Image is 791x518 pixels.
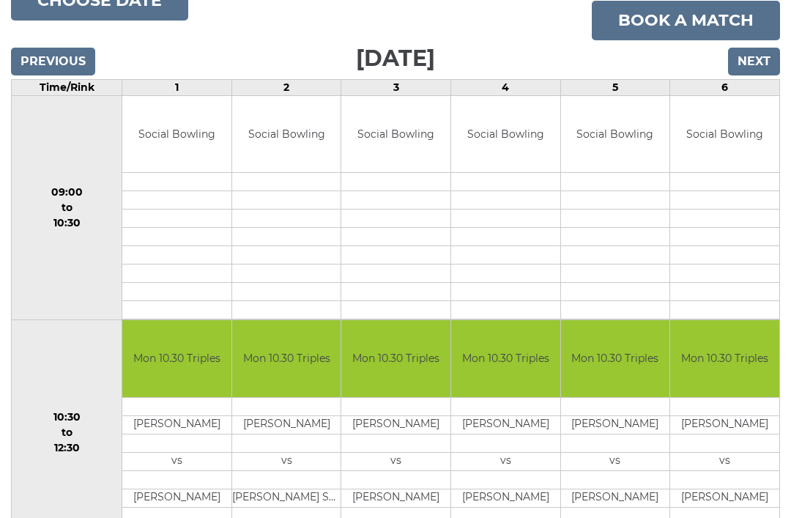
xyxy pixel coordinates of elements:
td: [PERSON_NAME] [232,416,341,434]
td: [PERSON_NAME] SNR [232,489,341,508]
td: 5 [560,80,670,96]
td: [PERSON_NAME] [670,489,779,508]
td: vs [670,453,779,471]
td: [PERSON_NAME] [561,416,670,434]
td: vs [122,453,231,471]
td: Social Bowling [341,97,450,174]
td: Mon 10.30 Triples [232,321,341,398]
td: [PERSON_NAME] [341,416,450,434]
td: [PERSON_NAME] [341,489,450,508]
td: vs [232,453,341,471]
td: [PERSON_NAME] [451,416,560,434]
td: [PERSON_NAME] [451,489,560,508]
td: Social Bowling [451,97,560,174]
td: 4 [451,80,561,96]
td: Social Bowling [232,97,341,174]
td: Social Bowling [670,97,779,174]
td: [PERSON_NAME] [670,416,779,434]
td: 3 [341,80,451,96]
td: Mon 10.30 Triples [561,321,670,398]
td: [PERSON_NAME] [122,489,231,508]
td: Social Bowling [561,97,670,174]
td: Mon 10.30 Triples [122,321,231,398]
td: Social Bowling [122,97,231,174]
a: Book a match [592,1,780,41]
td: Mon 10.30 Triples [451,321,560,398]
td: Time/Rink [12,80,122,96]
td: 09:00 to 10:30 [12,96,122,321]
input: Next [728,48,780,76]
td: [PERSON_NAME] [122,416,231,434]
td: [PERSON_NAME] [561,489,670,508]
input: Previous [11,48,95,76]
td: 2 [231,80,341,96]
td: vs [451,453,560,471]
td: vs [561,453,670,471]
td: Mon 10.30 Triples [341,321,450,398]
td: 6 [670,80,780,96]
td: Mon 10.30 Triples [670,321,779,398]
td: vs [341,453,450,471]
td: 1 [122,80,232,96]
